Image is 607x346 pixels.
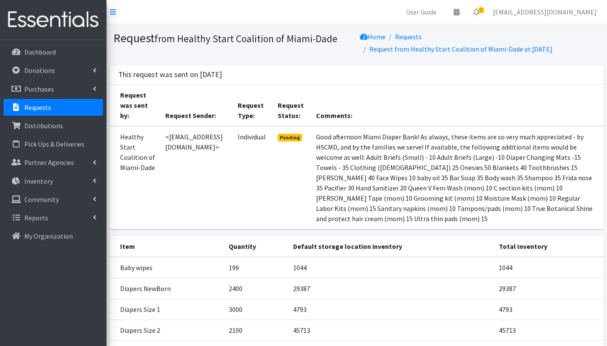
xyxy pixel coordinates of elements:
a: Requests [3,99,103,116]
a: Inventory [3,173,103,190]
h3: This request was sent on [DATE] [118,70,222,79]
td: Healthy Start Coalition of Miami-Dade [110,126,160,229]
th: Request Type: [233,85,272,126]
td: 4793 [288,299,494,320]
td: Diapers NewBorn [110,278,224,299]
p: Dashboard [24,48,56,56]
p: Community [24,195,59,204]
p: Donations [24,66,55,75]
td: 1044 [288,257,494,278]
a: Purchases [3,81,103,98]
td: 45713 [494,320,604,340]
a: Requests [395,32,422,41]
a: My Organization [3,228,103,245]
p: Inventory [24,177,53,185]
p: Purchases [24,85,54,93]
th: Item [110,236,224,257]
td: Individual [233,126,272,229]
a: User Guide [399,3,443,20]
p: My Organization [24,232,73,240]
p: Reports [24,213,48,222]
img: HumanEssentials [3,6,103,34]
td: 29387 [288,278,494,299]
span: 3 [478,7,484,13]
td: <[EMAIL_ADDRESS][DOMAIN_NAME]> [160,126,233,229]
td: 29387 [494,278,604,299]
a: Request from Healthy Start Coalition of Miami-Dade at [DATE] [369,45,552,53]
a: Dashboard [3,43,103,61]
a: Home [360,32,385,41]
th: Quantity [224,236,288,257]
p: Requests [24,103,51,112]
p: Pick Ups & Deliveries [24,140,84,148]
h1: Request [113,31,354,46]
a: Reports [3,209,103,226]
td: 4793 [494,299,604,320]
th: Request Status: [273,85,311,126]
th: Default storage location inventory [288,236,494,257]
td: 1044 [494,257,604,278]
a: Donations [3,62,103,79]
td: Baby wipes [110,257,224,278]
p: Partner Agencies [24,158,74,167]
th: Request was sent by: [110,85,160,126]
th: Comments: [311,85,604,126]
td: Diapers Size 2 [110,320,224,340]
a: Distributions [3,117,103,134]
td: 3000 [224,299,288,320]
a: Community [3,191,103,208]
td: 199 [224,257,288,278]
td: 2400 [224,278,288,299]
td: 2100 [224,320,288,340]
a: 3 [466,3,486,20]
td: 45713 [288,320,494,340]
th: Total Inventory [494,236,604,257]
a: [EMAIL_ADDRESS][DOMAIN_NAME] [486,3,604,20]
a: Pick Ups & Deliveries [3,136,103,153]
th: Request Sender: [160,85,233,126]
small: from Healthy Start Coalition of Miami-Dade [155,32,337,45]
td: Good afternoon Miami Diaper Bank! As always, these items are so very much appreciated - by HSCMD,... [311,126,604,229]
a: Partner Agencies [3,154,103,171]
span: Pending [278,134,302,141]
p: Distributions [24,121,63,130]
td: Diapers Size 1 [110,299,224,320]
